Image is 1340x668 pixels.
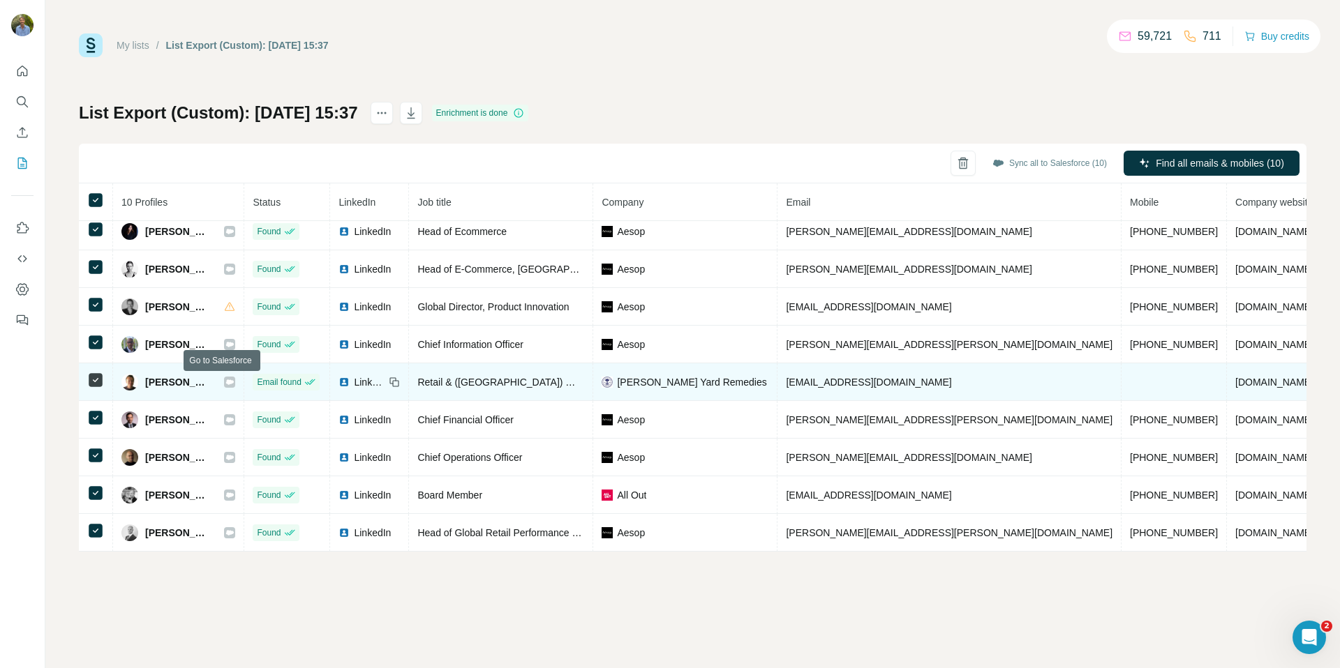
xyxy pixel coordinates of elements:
[354,413,391,427] span: LinkedIn
[1235,264,1313,275] span: [DOMAIN_NAME]
[1235,197,1313,208] span: Company website
[1130,226,1218,237] span: [PHONE_NUMBER]
[1244,26,1309,46] button: Buy credits
[145,488,210,502] span: [PERSON_NAME]
[1130,489,1218,501] span: [PHONE_NUMBER]
[354,375,385,389] span: LinkedIn
[11,151,33,176] button: My lists
[11,59,33,84] button: Quick start
[354,526,391,540] span: LinkedIn
[1156,156,1284,170] span: Find all emails & mobiles (10)
[11,277,33,302] button: Dashboard
[257,301,281,313] span: Found
[11,215,33,241] button: Use Surfe on LinkedIn
[1130,197,1159,208] span: Mobile
[145,337,210,351] span: [PERSON_NAME]
[602,264,613,275] img: company-logo
[1235,489,1313,501] span: [DOMAIN_NAME]
[354,488,391,502] span: LinkedIn
[156,38,159,52] li: /
[354,300,391,314] span: LinkedIn
[417,527,632,538] span: Head of Global Retail Performance & Productivity
[121,298,138,315] img: Avatar
[617,450,645,464] span: Aesop
[602,489,613,501] img: company-logo
[145,526,210,540] span: [PERSON_NAME]
[1235,301,1313,312] span: [DOMAIN_NAME]
[257,413,281,426] span: Found
[786,264,1032,275] span: [PERSON_NAME][EMAIL_ADDRESS][DOMAIN_NAME]
[1130,301,1218,312] span: [PHONE_NUMBER]
[417,197,451,208] span: Job title
[166,38,329,52] div: List Export (Custom): [DATE] 15:37
[1235,452,1313,463] span: [DOMAIN_NAME]
[11,120,33,145] button: Enrich CSV
[617,413,645,427] span: Aesop
[11,308,33,333] button: Feedback
[79,33,103,57] img: Surfe Logo
[602,226,613,237] img: company-logo
[786,527,1112,538] span: [PERSON_NAME][EMAIL_ADDRESS][PERSON_NAME][DOMAIN_NAME]
[11,14,33,36] img: Avatar
[1235,414,1313,425] span: [DOMAIN_NAME]
[354,262,391,276] span: LinkedIn
[1130,527,1218,538] span: [PHONE_NUMBER]
[602,339,613,350] img: company-logo
[417,264,619,275] span: Head of E-Commerce, [GEOGRAPHIC_DATA]
[354,450,391,464] span: LinkedIn
[121,197,167,208] span: 10 Profiles
[121,261,138,278] img: Avatar
[417,377,648,388] span: Retail & ([GEOGRAPHIC_DATA]) Wholesale Director
[786,489,951,501] span: [EMAIL_ADDRESS][DOMAIN_NAME]
[617,262,645,276] span: Aesop
[602,527,613,538] img: company-logo
[617,526,645,540] span: Aesop
[338,414,350,425] img: LinkedIn logo
[417,301,569,312] span: Global Director, Product Innovation
[1130,452,1218,463] span: [PHONE_NUMBER]
[602,452,613,463] img: company-logo
[617,375,766,389] span: [PERSON_NAME] Yard Remedies
[257,225,281,238] span: Found
[145,225,210,238] span: [PERSON_NAME]
[354,225,391,238] span: LinkedIn
[602,197,643,208] span: Company
[121,336,138,353] img: Avatar
[602,377,613,388] img: company-logo
[786,197,810,208] span: Email
[338,197,375,208] span: LinkedIn
[338,527,350,538] img: LinkedIn logo
[1130,414,1218,425] span: [PHONE_NUMBER]
[602,301,613,312] img: company-logo
[432,105,529,121] div: Enrichment is done
[417,452,522,463] span: Chief Operations Officer
[786,339,1112,350] span: [PERSON_NAME][EMAIL_ADDRESS][PERSON_NAME][DOMAIN_NAME]
[145,413,210,427] span: [PERSON_NAME]
[257,526,281,539] span: Found
[121,374,138,390] img: Avatar
[1203,28,1221,45] p: 711
[786,452,1032,463] span: [PERSON_NAME][EMAIL_ADDRESS][DOMAIN_NAME]
[145,450,210,464] span: [PERSON_NAME]
[338,489,350,501] img: LinkedIn logo
[786,301,951,312] span: [EMAIL_ADDRESS][DOMAIN_NAME]
[79,102,358,124] h1: List Export (Custom): [DATE] 15:37
[617,300,645,314] span: Aesop
[338,452,350,463] img: LinkedIn logo
[786,377,951,388] span: [EMAIL_ADDRESS][DOMAIN_NAME]
[417,339,523,350] span: Chief Information Officer
[121,449,138,466] img: Avatar
[1235,377,1313,388] span: [DOMAIN_NAME]
[786,414,1112,425] span: [PERSON_NAME][EMAIL_ADDRESS][PERSON_NAME][DOMAIN_NAME]
[371,102,393,124] button: actions
[602,414,613,425] img: company-logo
[145,300,210,314] span: [PERSON_NAME]
[417,414,513,425] span: Chief Financial Officer
[1124,151,1300,176] button: Find all emails & mobiles (10)
[786,226,1032,237] span: [PERSON_NAME][EMAIL_ADDRESS][DOMAIN_NAME]
[1138,28,1172,45] p: 59,721
[121,223,138,240] img: Avatar
[417,489,482,501] span: Board Member
[338,264,350,275] img: LinkedIn logo
[617,337,645,351] span: Aesop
